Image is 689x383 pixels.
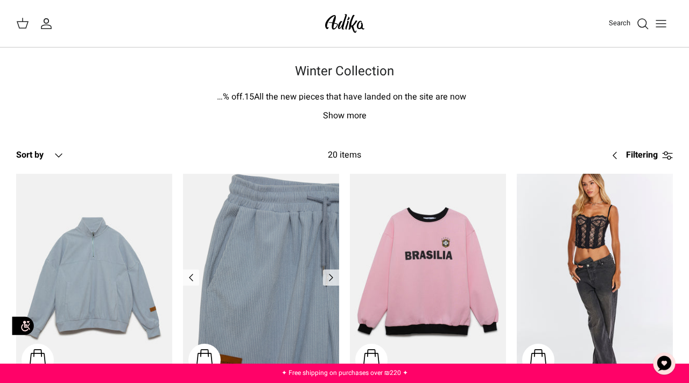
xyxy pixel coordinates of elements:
a: All Or Nothing Criss-Cross Jeans | BOYFRIEND [517,174,673,382]
font: 15 [244,90,254,103]
a: ✦ Free shipping on purchases over ₪220 ✦ [282,368,408,378]
img: Adika IL [322,11,368,36]
button: Toggle menu [649,12,673,36]
font: Search [609,18,630,28]
font: Winter Collection [295,62,394,81]
font: Filtering [626,148,658,161]
a: My account [40,17,57,30]
a: Previous [323,269,339,286]
img: accessibility_icon02.svg [8,311,38,341]
button: Chat [648,347,680,380]
a: City Strolls Oversized Sweatshirt [16,174,172,382]
a: City strolls sweatpants [183,174,339,382]
button: Sort by [16,144,65,167]
a: Previous [183,269,199,286]
font: 20 items [328,148,361,161]
a: Brazilian Kid Sweatshirt [350,174,506,382]
font: Sort by [16,148,44,161]
font: % off. [223,90,244,103]
font: Show more [323,109,367,122]
a: Filtering [604,143,673,168]
a: Search [609,17,649,30]
font: All the new pieces that have landed on the site are now [254,90,466,103]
